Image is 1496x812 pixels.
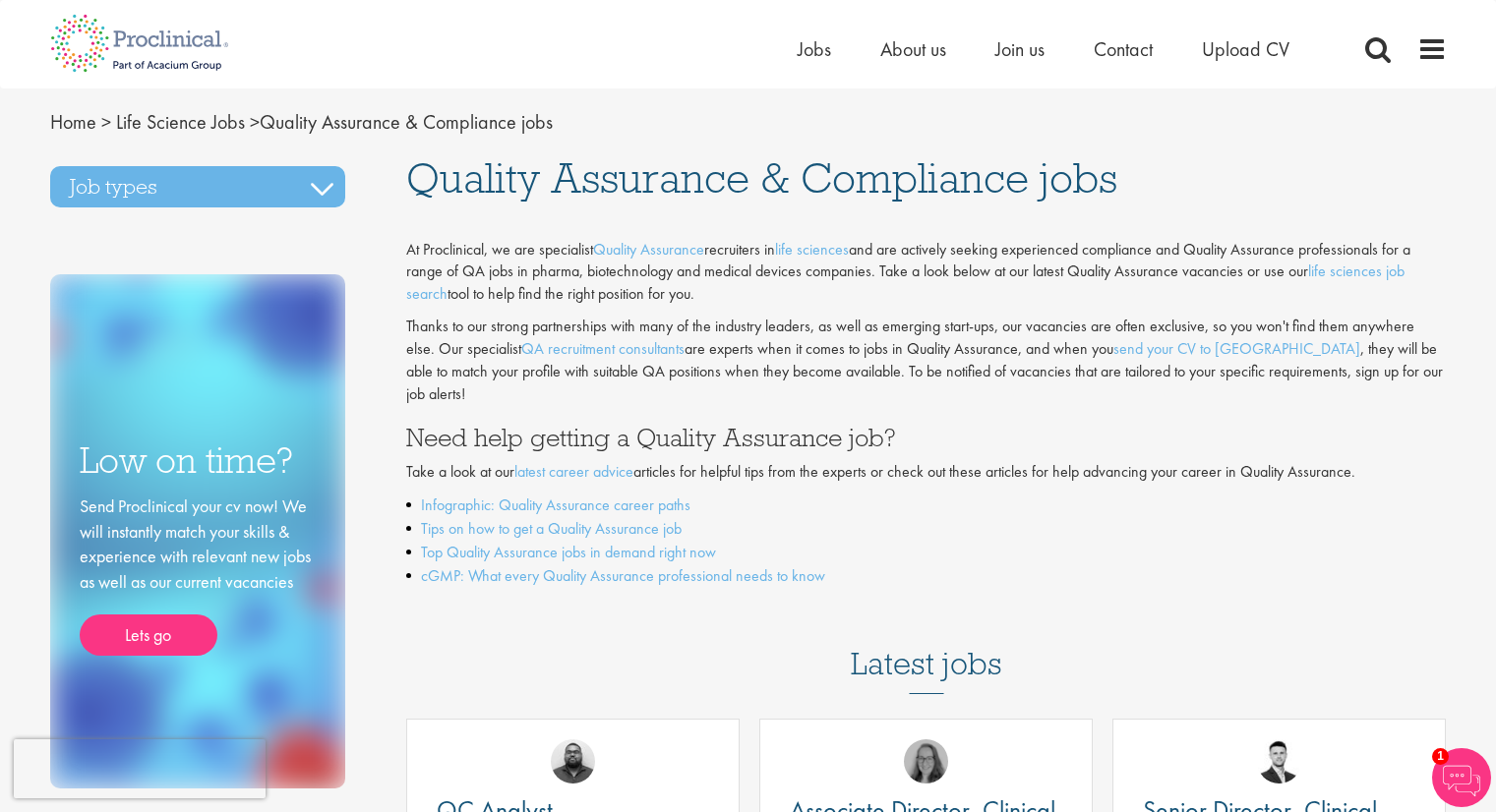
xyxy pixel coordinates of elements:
[593,239,704,260] a: Quality Assurance
[250,109,260,135] span: >
[514,461,633,482] a: latest career advice
[406,425,1447,450] h3: Need help getting a Quality Assurance job?
[798,36,831,62] a: Jobs
[50,109,96,135] a: breadcrumb link to Home
[995,36,1045,62] a: Join us
[1432,748,1449,765] span: 1
[406,461,1447,484] p: Take a look at our articles for helpful tips from the experts or check out these articles for hel...
[80,441,316,480] h3: Low on time?
[421,494,690,515] a: Infographic: Quality Assurance career paths
[904,739,948,783] img: Ingrid Aymes
[50,166,345,207] h3: Job types
[1202,36,1289,62] a: Upload CV
[1257,739,1301,783] img: Joshua Godden
[14,739,266,798] iframe: reCAPTCHA
[406,151,1117,204] span: Quality Assurance & Compliance jobs
[421,542,716,562] a: Top Quality Assurance jobs in demand right now
[406,239,1410,305] span: At Proclinical, we are specialist recruiters in and are actively seeking experienced compliance a...
[50,109,553,135] span: Quality Assurance & Compliance jobs
[851,598,1002,694] h3: Latest jobs
[551,739,595,783] img: Ashley Bennett
[80,493,316,656] div: Send Proclinical your cv now! We will instantly match your skills & experience with relevant new ...
[101,109,111,135] span: >
[406,316,1447,405] p: Thanks to our strong partnerships with many of the industry leaders, as well as emerging start-up...
[1113,338,1360,359] a: send your CV to [GEOGRAPHIC_DATA]
[406,261,1405,304] a: life sciences job search
[521,338,685,359] a: QA recruitment consultants
[421,518,682,539] a: Tips on how to get a Quality Assurance job
[421,565,825,586] a: cGMP: What every Quality Assurance professional needs to know
[1094,36,1153,62] a: Contact
[80,614,217,656] a: Lets go
[1432,748,1491,807] img: Chatbot
[775,239,849,260] a: life sciences
[880,36,946,62] a: About us
[116,109,245,135] a: breadcrumb link to Life Science Jobs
